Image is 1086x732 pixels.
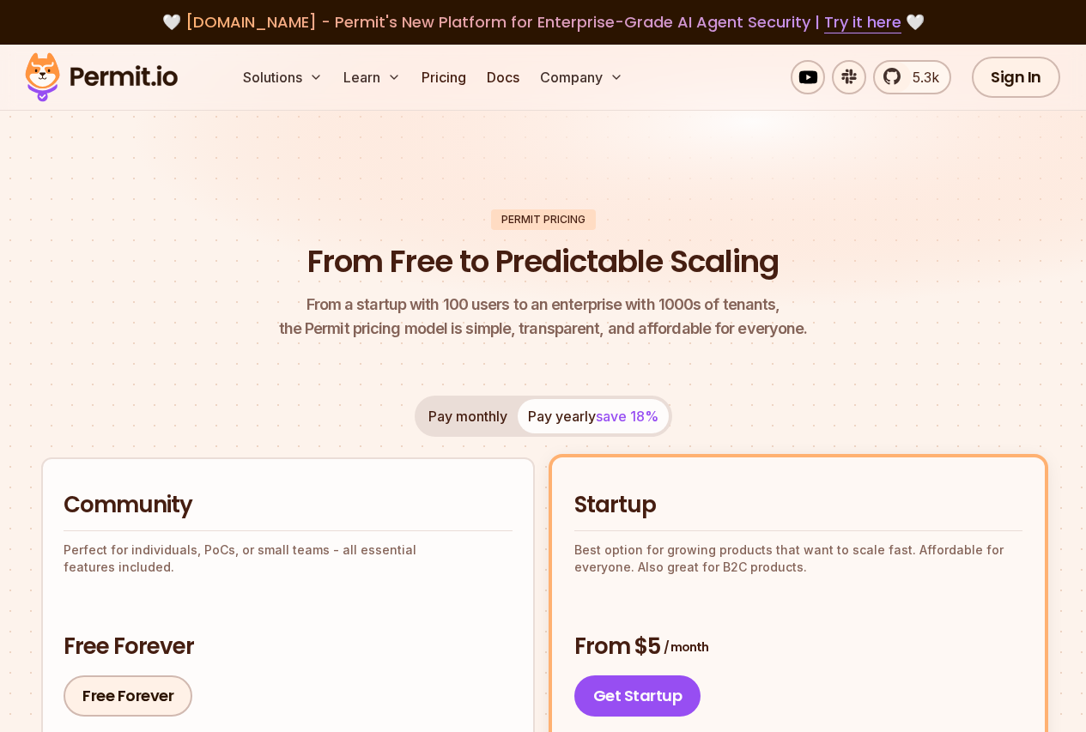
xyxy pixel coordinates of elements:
[533,60,630,94] button: Company
[307,240,779,283] h1: From Free to Predictable Scaling
[236,60,330,94] button: Solutions
[574,675,701,717] a: Get Startup
[17,48,185,106] img: Permit logo
[185,11,901,33] span: [DOMAIN_NAME] - Permit's New Platform for Enterprise-Grade AI Agent Security |
[574,632,1023,662] h3: From $5
[64,632,513,662] h3: Free Forever
[415,60,473,94] a: Pricing
[972,57,1060,98] a: Sign In
[64,541,513,576] p: Perfect for individuals, PoCs, or small teams - all essential features included.
[64,675,192,717] a: Free Forever
[41,10,1045,34] div: 🤍 🤍
[824,11,901,33] a: Try it here
[279,293,808,341] p: the Permit pricing model is simple, transparent, and affordable for everyone.
[64,490,513,521] h2: Community
[279,293,808,317] span: From a startup with 100 users to an enterprise with 1000s of tenants,
[574,541,1023,576] p: Best option for growing products that want to scale fast. Affordable for everyone. Also great for...
[902,67,939,88] span: 5.3k
[418,399,518,433] button: Pay monthly
[873,60,951,94] a: 5.3k
[664,638,708,656] span: / month
[337,60,408,94] button: Learn
[491,209,596,230] div: Permit Pricing
[480,60,526,94] a: Docs
[574,490,1023,521] h2: Startup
